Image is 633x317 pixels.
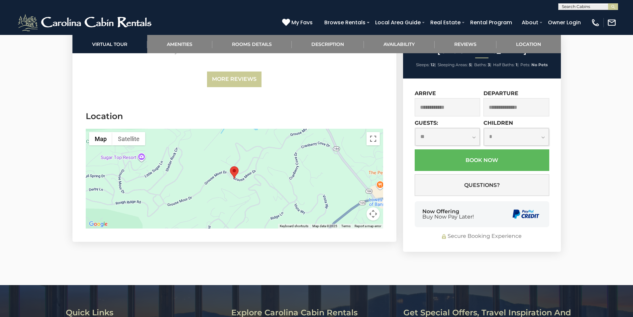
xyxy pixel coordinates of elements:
li: | [416,61,436,69]
a: Availability [364,35,435,53]
button: Keyboard shortcuts [280,224,308,229]
strong: 5 [469,62,471,67]
img: phone-regular-white.png [591,18,600,27]
a: Rental Program [467,17,515,28]
h3: Location [86,110,383,122]
li: | [493,61,519,69]
strong: 1 [516,62,517,67]
a: More Reviews [207,72,262,87]
a: Location [496,35,561,53]
strong: No Pets [531,62,548,67]
button: Toggle fullscreen view [367,132,380,145]
button: Show street map [89,132,112,145]
a: Local Area Guide [372,17,424,28]
li: | [474,61,491,69]
a: Reviews [435,35,496,53]
a: My Favs [282,18,314,27]
button: Questions? [415,174,549,196]
a: About [518,17,542,28]
strong: 12 [431,62,435,67]
button: Map camera controls [367,207,380,221]
a: Report a map error [355,224,381,228]
strong: 3 [488,62,490,67]
span: Sleeps: [416,62,430,67]
span: My Favs [291,18,313,27]
a: Rooms Details [212,35,292,53]
a: Real Estate [427,17,464,28]
div: Now Offering [422,209,474,220]
li: | [438,61,473,69]
a: Virtual Tour [72,35,147,53]
h3: Explore Carolina Cabin Rentals [231,308,397,317]
h3: Quick Links [66,308,226,317]
span: Baths: [474,62,487,67]
img: Google [87,220,109,229]
span: Sleeping Areas: [438,62,468,67]
div: Secure Booking Experience [415,233,549,240]
span: Half Baths: [493,62,515,67]
label: Departure [483,90,518,96]
span: Pets: [520,62,530,67]
label: Guests: [415,120,438,126]
button: Show satellite imagery [112,132,145,145]
label: Arrive [415,90,436,96]
a: Open this area in Google Maps (opens a new window) [87,220,109,229]
button: Book Now [415,149,549,171]
a: Terms [341,224,351,228]
span: Buy Now Pay Later! [422,214,474,220]
a: Browse Rentals [321,17,369,28]
label: Children [483,120,513,126]
img: White-1-2.png [17,13,155,33]
div: Grouse Moor Lodge [230,166,239,179]
span: Map data ©2025 [312,224,337,228]
a: Description [292,35,364,53]
a: Owner Login [545,17,584,28]
h2: [GEOGRAPHIC_DATA] [405,46,559,55]
img: mail-regular-white.png [607,18,616,27]
a: Amenities [147,35,212,53]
